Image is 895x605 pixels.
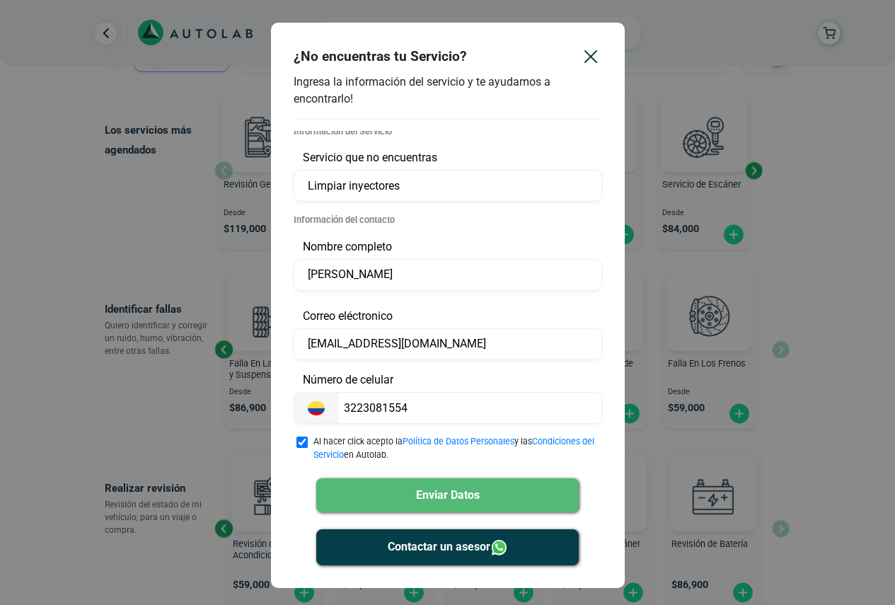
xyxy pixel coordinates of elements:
[308,401,325,415] img: Flag of COLOMBIA
[294,48,467,64] h4: ¿No encuentras tu Servicio?
[403,437,514,446] a: Política de Datos Personales
[313,435,602,461] p: Al hacer click acepto la y las en Autolab.
[294,308,602,325] p: Correo eléctronico
[294,371,602,388] p: Número de celular
[294,213,602,226] p: Información del contacto
[294,74,602,108] p: Ingresa la información del servicio y te ayudamos a encontrarlo!
[294,149,602,166] p: Servicio que no encuentras
[294,170,602,202] input: p. ej. retrovisor
[294,328,602,360] input: p. ej. Andrea@autolab.com.co
[316,478,579,512] button: Enviar Datos
[294,238,602,255] p: Nombre completo
[313,437,594,459] a: Condiciones del Servicio
[490,538,508,556] img: Whatsapp icon
[294,259,602,291] input: p. ej. Andrea Lopez
[316,529,579,565] button: Contactar un asesor
[294,125,602,138] p: Información del Servicio
[568,34,613,79] button: Close
[338,393,489,423] input: 300 000 0000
